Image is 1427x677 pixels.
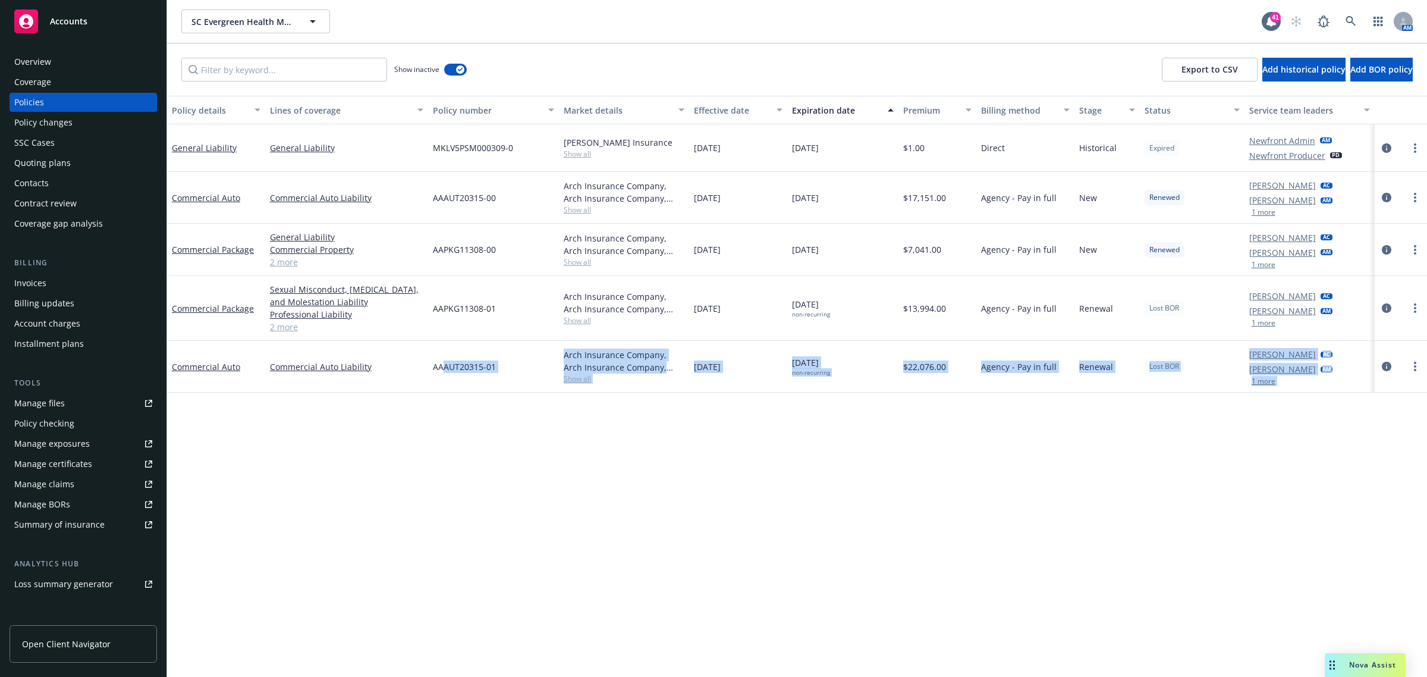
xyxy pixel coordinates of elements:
[14,394,65,413] div: Manage files
[1408,243,1422,257] a: more
[270,192,423,204] a: Commercial Auto Liability
[1379,141,1394,155] a: circleInformation
[1349,660,1396,670] span: Nova Assist
[270,231,423,243] a: General Liability
[10,214,157,233] a: Coverage gap analysis
[10,434,157,453] a: Manage exposures
[1262,64,1346,75] span: Add historical policy
[172,104,247,117] div: Policy details
[903,243,941,256] span: $7,041.00
[976,96,1074,124] button: Billing method
[10,257,157,269] div: Billing
[694,104,769,117] div: Effective date
[433,243,496,256] span: AAPKG11308-00
[10,495,157,514] a: Manage BORs
[14,575,113,594] div: Loss summary generator
[14,434,90,453] div: Manage exposures
[1249,348,1316,361] a: [PERSON_NAME]
[14,475,74,494] div: Manage claims
[981,142,1005,154] span: Direct
[172,192,240,203] a: Commercial Auto
[10,274,157,293] a: Invoices
[1350,64,1413,75] span: Add BOR policy
[564,374,685,384] span: Show all
[172,142,237,153] a: General Liability
[270,256,423,268] a: 2 more
[564,104,672,117] div: Market details
[181,58,387,82] input: Filter by keyword...
[1149,143,1174,153] span: Expired
[1074,96,1140,124] button: Stage
[559,96,690,124] button: Market details
[1079,142,1117,154] span: Historical
[14,414,74,433] div: Policy checking
[10,153,157,173] a: Quoting plans
[1149,361,1179,372] span: Lost BOR
[1249,363,1316,375] a: [PERSON_NAME]
[903,142,925,154] span: $1.00
[10,394,157,413] a: Manage files
[564,349,685,374] div: Arch Insurance Company, Arch Insurance Company, Gorst and Compass
[10,475,157,494] a: Manage claims
[981,104,1057,117] div: Billing method
[903,104,959,117] div: Premium
[689,96,787,124] button: Effective date
[1079,302,1113,315] span: Renewal
[10,113,157,132] a: Policy changes
[270,104,410,117] div: Lines of coverage
[1379,301,1394,315] a: circleInformation
[903,192,946,204] span: $17,151.00
[787,96,898,124] button: Expiration date
[1079,104,1122,117] div: Stage
[14,73,51,92] div: Coverage
[1350,58,1413,82] button: Add BOR policy
[1408,141,1422,155] a: more
[564,136,685,149] div: [PERSON_NAME] Insurance
[10,73,157,92] a: Coverage
[270,243,423,256] a: Commercial Property
[14,174,49,193] div: Contacts
[428,96,559,124] button: Policy number
[1249,246,1316,259] a: [PERSON_NAME]
[10,52,157,71] a: Overview
[14,314,80,333] div: Account charges
[1249,231,1316,244] a: [PERSON_NAME]
[14,455,92,474] div: Manage certificates
[1145,104,1227,117] div: Status
[10,93,157,112] a: Policies
[191,15,294,28] span: SC Evergreen Health Management Inc.
[14,214,103,233] div: Coverage gap analysis
[10,455,157,474] a: Manage certificates
[1270,12,1281,23] div: 41
[564,290,685,315] div: Arch Insurance Company, Arch Insurance Company, Gorst and Compass
[1149,303,1179,314] span: Lost BOR
[564,232,685,257] div: Arch Insurance Company, Arch Insurance Company, Gorst and Compass
[981,243,1057,256] span: Agency - Pay in full
[1244,96,1375,124] button: Service team leaders
[172,244,254,255] a: Commercial Package
[22,638,111,650] span: Open Client Navigator
[1181,64,1238,75] span: Export to CSV
[981,361,1057,373] span: Agency - Pay in full
[1252,261,1275,268] button: 1 more
[433,142,513,154] span: MKLV5PSM000309-0
[14,274,46,293] div: Invoices
[14,334,84,353] div: Installment plans
[898,96,977,124] button: Premium
[270,142,423,154] a: General Liability
[694,142,721,154] span: [DATE]
[14,515,105,534] div: Summary of insurance
[10,294,157,313] a: Billing updates
[694,243,721,256] span: [DATE]
[1140,96,1244,124] button: Status
[14,153,71,173] div: Quoting plans
[792,192,819,204] span: [DATE]
[1249,305,1316,317] a: [PERSON_NAME]
[1325,653,1406,677] button: Nova Assist
[270,283,423,308] a: Sexual Misconduct, [MEDICAL_DATA], and Molestation Liability
[1079,243,1097,256] span: New
[1149,192,1180,203] span: Renewed
[10,194,157,213] a: Contract review
[792,298,830,318] span: [DATE]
